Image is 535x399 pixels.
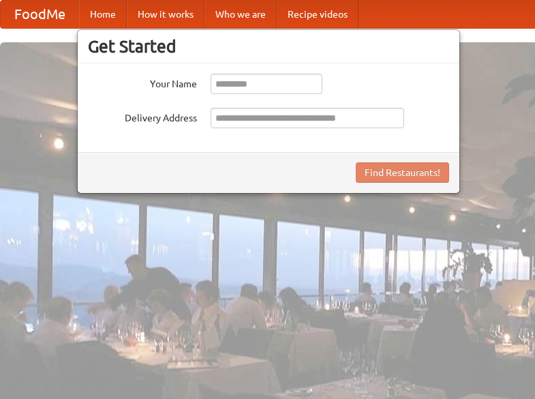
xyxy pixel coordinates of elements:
[79,1,127,28] a: Home
[356,162,449,183] button: Find Restaurants!
[88,108,197,125] label: Delivery Address
[127,1,204,28] a: How it works
[88,74,197,91] label: Your Name
[1,1,79,28] a: FoodMe
[277,1,358,28] a: Recipe videos
[88,36,449,57] h3: Get Started
[204,1,277,28] a: Who we are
